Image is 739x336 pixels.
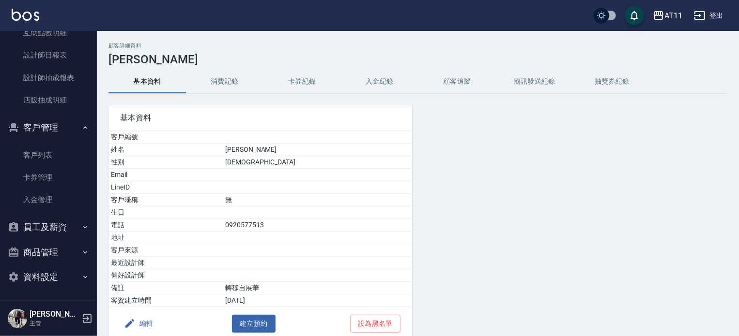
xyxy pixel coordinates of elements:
h5: [PERSON_NAME]. [30,309,79,319]
a: 店販抽成明細 [4,89,93,111]
button: 資料設定 [4,264,93,290]
a: 設計師日報表 [4,44,93,66]
td: 姓名 [108,144,223,156]
a: 客戶列表 [4,144,93,166]
button: 設為黑名單 [350,315,400,333]
button: 顧客追蹤 [418,70,496,93]
img: Person [8,309,27,328]
td: 客資建立時間 [108,294,223,307]
td: [DEMOGRAPHIC_DATA] [223,156,412,169]
button: AT11 [649,6,686,26]
a: 卡券管理 [4,166,93,189]
td: 電話 [108,219,223,232]
td: 轉移自展華 [223,282,412,294]
td: Email [108,169,223,181]
td: 無 [223,194,412,206]
td: 最近設計師 [108,257,223,269]
a: 設計師抽成報表 [4,67,93,89]
button: 客戶管理 [4,115,93,140]
button: save [625,6,644,25]
td: 地址 [108,232,223,244]
h2: 顧客詳細資料 [108,43,727,49]
span: 基本資料 [120,113,400,123]
td: 客戶編號 [108,131,223,144]
td: 偏好設計師 [108,269,223,282]
p: 主管 [30,319,79,328]
button: 商品管理 [4,240,93,265]
td: LineID [108,181,223,194]
button: 消費記錄 [186,70,263,93]
td: 性別 [108,156,223,169]
button: 編輯 [120,315,157,333]
td: 備註 [108,282,223,294]
button: 建立預約 [232,315,276,333]
td: 生日 [108,206,223,219]
button: 抽獎券紀錄 [573,70,651,93]
h3: [PERSON_NAME] [108,53,727,66]
button: 簡訊發送紀錄 [496,70,573,93]
td: 客戶來源 [108,244,223,257]
a: 互助點數明細 [4,22,93,44]
a: 入金管理 [4,189,93,211]
td: [DATE] [223,294,412,307]
img: Logo [12,9,39,21]
button: 入金紀錄 [341,70,418,93]
td: [PERSON_NAME] [223,144,412,156]
button: 卡券紀錄 [263,70,341,93]
div: AT11 [664,10,682,22]
button: 基本資料 [108,70,186,93]
button: 員工及薪資 [4,215,93,240]
td: 客戶暱稱 [108,194,223,206]
td: 0920577513 [223,219,412,232]
button: 登出 [690,7,727,25]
